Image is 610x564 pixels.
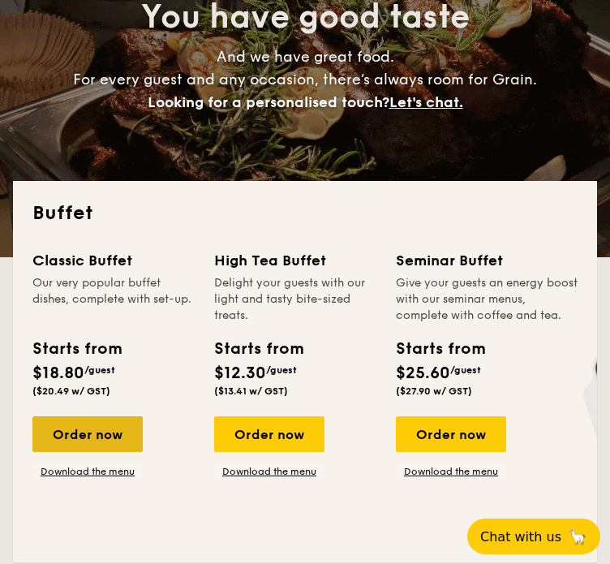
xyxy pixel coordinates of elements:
[84,364,115,376] span: /guest
[396,416,506,452] div: Order now
[396,364,450,383] span: $25.60
[568,527,587,546] span: 🦙
[32,465,143,478] a: Download the menu
[214,416,324,452] div: Order now
[480,529,561,545] span: Chat with us
[32,364,84,383] span: $18.80
[32,385,110,397] span: ($20.49 w/ GST)
[396,337,480,361] div: Starts from
[396,275,578,324] div: Give your guests an energy boost with our seminar menus, complete with coffee and tea.
[396,385,472,397] span: ($27.90 w/ GST)
[389,93,463,111] span: Let's chat.
[32,249,195,272] div: Classic Buffet
[32,416,143,452] div: Order now
[214,249,376,272] div: High Tea Buffet
[396,249,578,272] div: Seminar Buffet
[214,385,288,397] span: ($13.41 w/ GST)
[450,364,481,376] span: /guest
[396,465,506,478] a: Download the menu
[467,519,600,554] button: Chat with us🦙
[214,275,376,324] div: Delight your guests with our light and tasty bite-sized treats.
[148,93,389,111] span: Looking for a personalised touch?
[32,200,578,226] h2: Buffet
[32,337,107,361] div: Starts from
[214,465,324,478] a: Download the menu
[73,48,537,111] span: And we have great food. For every guest and any occasion, there’s always room for Grain.
[32,275,195,324] div: Our very popular buffet dishes, complete with set-up.
[214,364,266,383] span: $12.30
[214,337,289,361] div: Starts from
[266,364,297,376] span: /guest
